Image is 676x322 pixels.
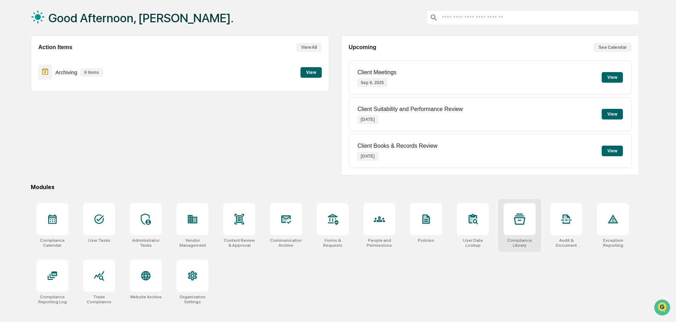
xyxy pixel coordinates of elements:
[602,146,623,156] button: View
[317,238,349,248] div: Forms & Requests
[83,294,115,304] div: Trade Compliance
[36,294,68,304] div: Compliance Reporting Log
[349,44,376,51] h2: Upcoming
[653,299,672,318] iframe: Open customer support
[56,69,78,75] p: Archiving
[58,89,88,96] span: Attestations
[38,44,72,51] h2: Action Items
[418,238,434,243] div: Policies
[7,103,13,109] div: 🔎
[4,100,47,112] a: 🔎Data Lookup
[594,43,632,52] button: See Calendar
[130,294,162,299] div: Website Archive
[24,54,116,61] div: Start new chat
[130,238,162,248] div: Administrator Tasks
[357,152,378,160] p: [DATE]
[48,11,234,25] h1: Good Afternoon, [PERSON_NAME].
[457,238,489,248] div: User Data Lookup
[296,43,322,52] button: View All
[270,238,302,248] div: Communications Archive
[36,238,68,248] div: Compliance Calendar
[300,69,322,75] a: View
[357,143,437,149] p: Client Books & Records Review
[88,238,110,243] div: User Tasks
[363,238,395,248] div: People and Permissions
[120,56,129,65] button: Start new chat
[18,32,117,40] input: Clear
[24,61,90,67] div: We're available if you need us!
[177,238,208,248] div: Vendor Management
[48,86,91,99] a: 🗄️Attestations
[14,103,45,110] span: Data Lookup
[14,89,46,96] span: Preclearance
[602,72,623,83] button: View
[223,238,255,248] div: Content Review & Approval
[7,15,129,26] p: How can we help?
[357,78,387,87] p: Sep 9, 2025
[31,184,639,191] div: Modules
[357,106,463,112] p: Client Suitability and Performance Review
[357,115,378,124] p: [DATE]
[357,69,396,76] p: Client Meetings
[300,67,322,78] button: View
[550,238,582,248] div: Audit & Document Logs
[602,109,623,119] button: View
[504,238,535,248] div: Compliance Library
[177,294,208,304] div: Organization Settings
[597,238,629,248] div: Exception Reporting
[7,54,20,67] img: 1746055101610-c473b297-6a78-478c-a979-82029cc54cd1
[7,90,13,95] div: 🖐️
[81,69,102,76] p: 6 items
[4,86,48,99] a: 🖐️Preclearance
[50,119,86,125] a: Powered byPylon
[70,120,86,125] span: Pylon
[51,90,57,95] div: 🗄️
